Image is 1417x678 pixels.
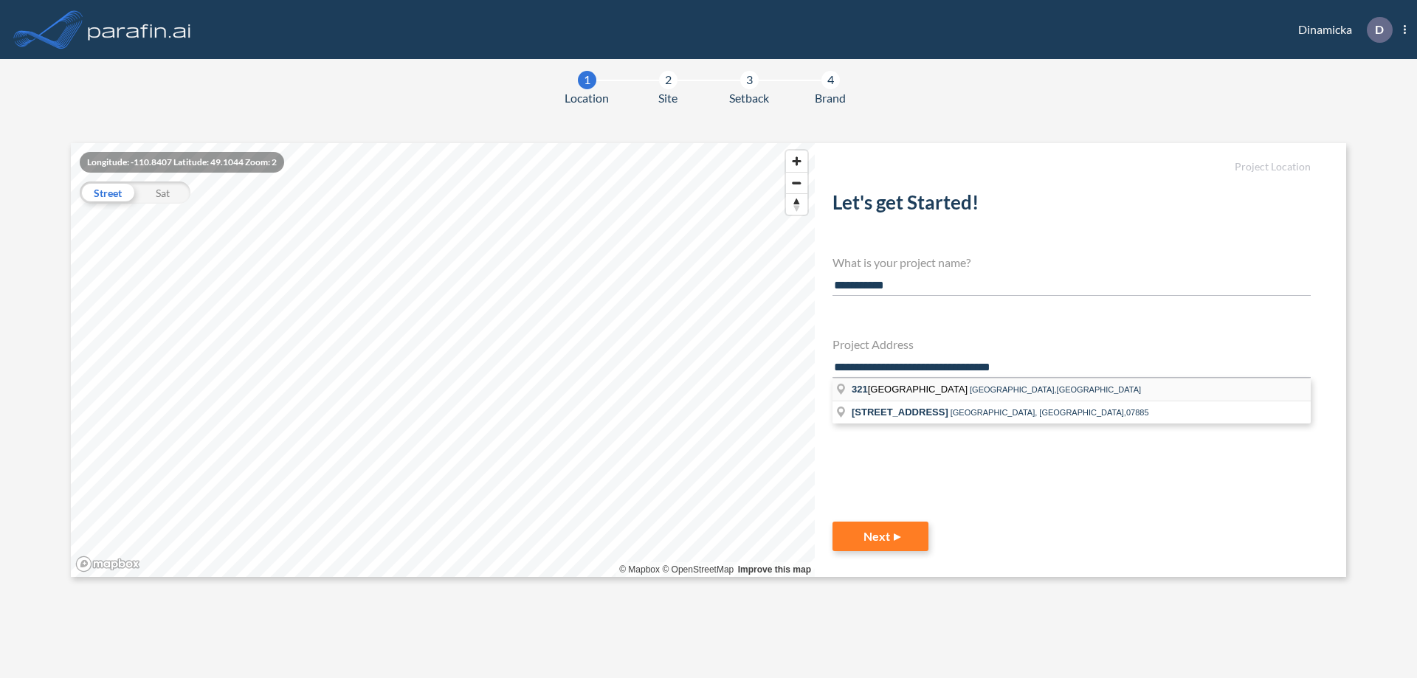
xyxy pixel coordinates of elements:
div: 1 [578,71,596,89]
div: Longitude: -110.8407 Latitude: 49.1044 Zoom: 2 [80,152,284,173]
button: Zoom out [786,172,807,193]
span: Zoom out [786,173,807,193]
canvas: Map [71,143,815,577]
h4: Project Address [832,337,1311,351]
button: Zoom in [786,151,807,172]
h4: What is your project name? [832,255,1311,269]
div: Dinamicka [1276,17,1406,43]
a: Mapbox [619,564,660,575]
div: Sat [135,181,190,204]
button: Next [832,522,928,551]
div: 4 [821,71,840,89]
span: 321 [852,384,868,395]
img: logo [85,15,194,44]
div: 3 [740,71,759,89]
span: [STREET_ADDRESS] [852,407,948,418]
span: Brand [815,89,846,107]
span: Reset bearing to north [786,194,807,215]
a: Mapbox homepage [75,556,140,573]
h5: Project Location [832,161,1311,173]
span: Location [565,89,609,107]
p: D [1375,23,1384,36]
span: [GEOGRAPHIC_DATA] [852,384,970,395]
span: [GEOGRAPHIC_DATA],[GEOGRAPHIC_DATA] [970,385,1141,394]
span: Setback [729,89,769,107]
div: Street [80,181,135,204]
a: Improve this map [738,564,811,575]
button: Reset bearing to north [786,193,807,215]
div: 2 [659,71,678,89]
h2: Let's get Started! [832,191,1311,220]
span: [GEOGRAPHIC_DATA], [GEOGRAPHIC_DATA],07885 [951,408,1149,417]
a: OpenStreetMap [662,564,734,575]
span: Site [658,89,678,107]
